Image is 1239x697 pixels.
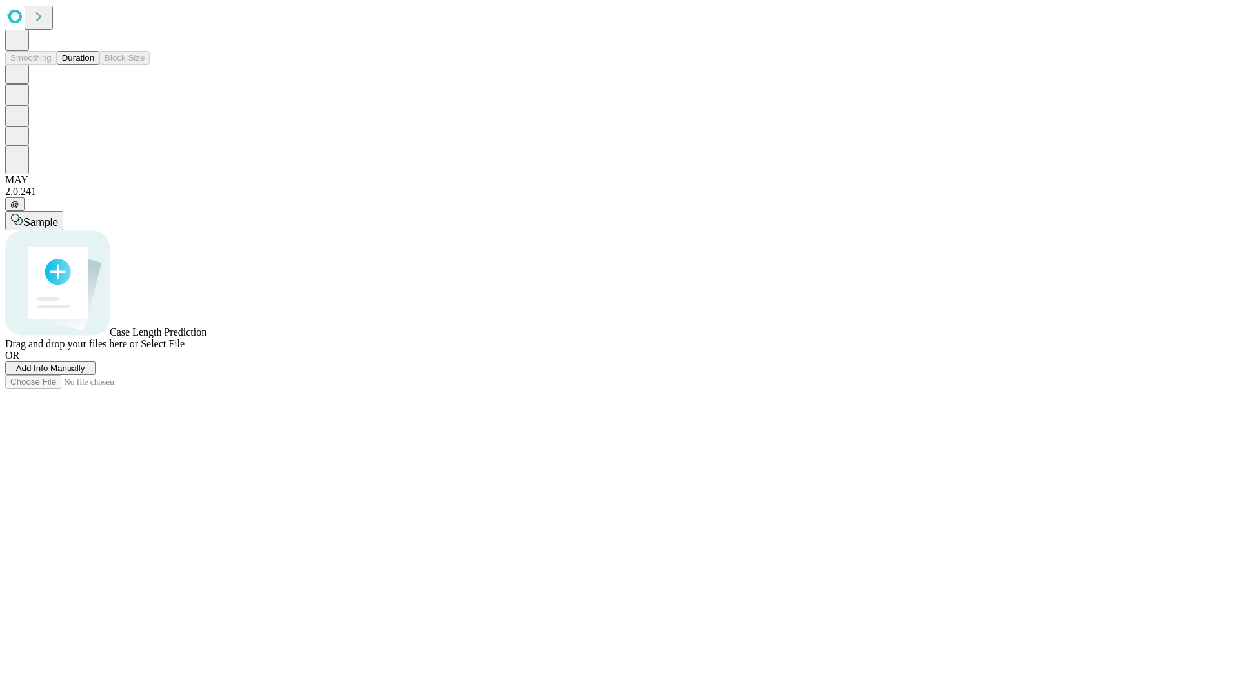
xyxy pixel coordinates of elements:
[5,174,1234,186] div: MAY
[5,350,19,361] span: OR
[141,338,185,349] span: Select File
[99,51,150,65] button: Block Size
[5,361,96,375] button: Add Info Manually
[10,199,19,209] span: @
[5,338,138,349] span: Drag and drop your files here or
[57,51,99,65] button: Duration
[5,197,25,211] button: @
[23,217,58,228] span: Sample
[16,363,85,373] span: Add Info Manually
[5,211,63,230] button: Sample
[5,51,57,65] button: Smoothing
[5,186,1234,197] div: 2.0.241
[110,327,206,338] span: Case Length Prediction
